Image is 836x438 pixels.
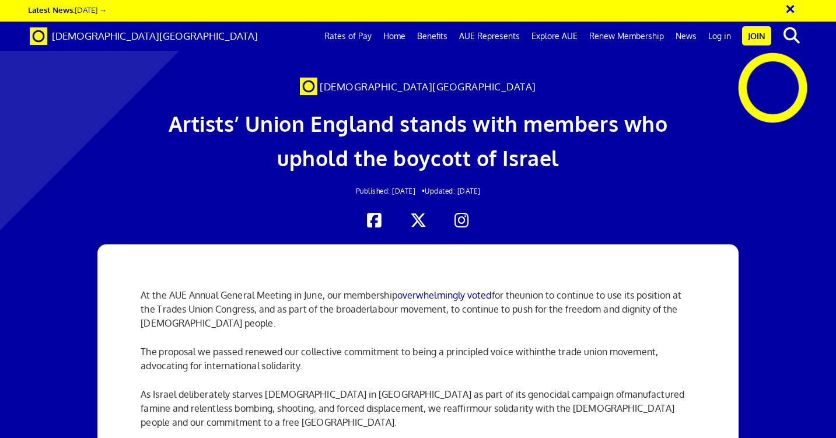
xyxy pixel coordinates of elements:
[742,26,771,45] a: Join
[28,5,107,15] a: Latest News:[DATE] →
[21,22,267,51] a: Brand [DEMOGRAPHIC_DATA][GEOGRAPHIC_DATA]
[492,289,520,301] span: for the
[141,388,684,414] span: manufactured famine and relentless bombing, shooting, and forced displacement, we reaffirm
[141,289,681,315] span: union to continue to use its position at the Trades Union Congress, and as part of the broader
[141,303,677,329] span: labour movement, to continue to push for the freedom and dignity of the [DEMOGRAPHIC_DATA] people.
[141,388,624,400] span: As Israel deliberately starves [DEMOGRAPHIC_DATA] in [GEOGRAPHIC_DATA] as part of its genocidal c...
[141,289,397,301] span: At the AUE Annual General Meeting in June, our membership
[141,346,542,358] span: The proposal we passed renewed our collective commitment to being a principled voice within
[141,346,658,372] span: the trade union movement, advocating for international solidarity.
[162,187,674,195] h2: Updated: [DATE]
[28,5,75,15] strong: Latest News:
[356,187,425,195] span: Published: [DATE] •
[411,22,453,51] a: Benefits
[526,22,583,51] a: Explore AUE
[702,22,737,51] a: Log in
[319,22,377,51] a: Rates of Pay
[583,22,670,51] a: Renew Membership
[670,22,702,51] a: News
[377,22,411,51] a: Home
[169,110,668,171] span: Artists’ Union England stands with members who uphold the boycott of Israel
[774,23,809,48] button: search
[453,22,526,51] a: AUE Represents
[52,30,258,42] span: [DEMOGRAPHIC_DATA][GEOGRAPHIC_DATA]
[320,80,536,93] span: [DEMOGRAPHIC_DATA][GEOGRAPHIC_DATA]
[397,289,492,301] a: overwhelmingly voted
[141,402,674,428] span: our solidarity with the [DEMOGRAPHIC_DATA] people and our commitment to a free [GEOGRAPHIC_DATA].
